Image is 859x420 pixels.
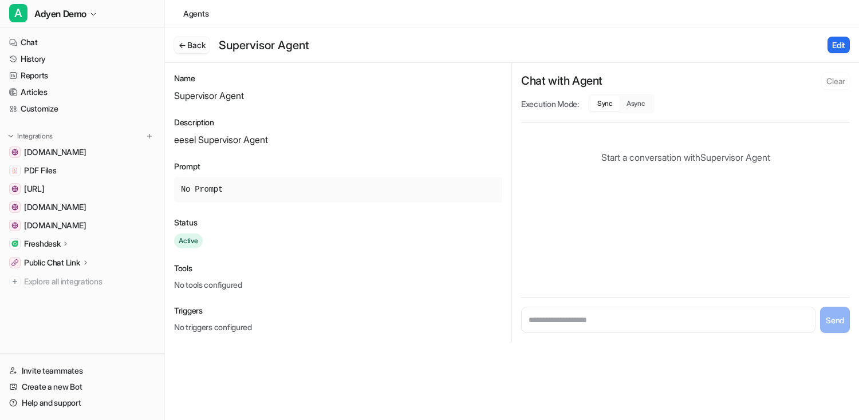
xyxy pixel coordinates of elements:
img: Public Chat Link [11,259,18,266]
span: [URL] [24,183,45,195]
a: Reports [5,68,160,84]
button: Async [620,96,652,111]
button: Send [820,307,850,333]
span: Adyen Demo [34,6,86,22]
h3: Chat with Agent [521,72,602,89]
label: Triggers [174,304,502,316]
button: Integrations [5,130,56,142]
a: PDF FilesPDF Files [5,163,160,179]
img: www.newmarketholidays.co.uk [11,222,18,229]
p: eesel Supervisor Agent [174,133,502,146]
a: Explore all integrations [5,274,160,290]
a: Customize [5,101,160,117]
a: help.adyen.com[DOMAIN_NAME] [5,144,160,160]
p: Freshdesk [24,238,60,249]
span: [DOMAIN_NAME] [24,220,86,231]
span: Execution Mode: [521,98,579,110]
a: Chat [5,34,160,50]
button: Edit [828,37,850,53]
label: Name [174,72,502,84]
label: Description [174,116,502,128]
span: [DOMAIN_NAME] [24,201,86,213]
button: ← Back [174,37,210,53]
p: Public Chat Link [24,257,80,268]
button: Clear [822,73,850,89]
img: explore all integrations [9,276,21,287]
span: A [9,4,27,22]
span: PDF Files [24,165,56,176]
label: Tools [174,262,502,274]
img: example.com [11,204,18,211]
p: Start a conversation with Supervisor Agent [521,150,850,164]
div: Agents [183,7,208,19]
a: dashboard.eesel.ai[URL] [5,181,160,197]
a: www.newmarketholidays.co.uk[DOMAIN_NAME] [5,217,160,233]
label: Status [174,216,502,228]
p: No triggers configured [174,321,502,333]
p: Supervisor Agent [174,89,502,102]
p: No tools configured [174,279,502,291]
img: menu_add.svg [145,132,153,140]
a: example.com[DOMAIN_NAME] [5,199,160,215]
span: Explore all integrations [24,272,155,291]
img: PDF Files [11,167,18,174]
a: Help and support [5,395,160,411]
pre: No Prompt [181,184,495,196]
img: expand menu [7,132,15,140]
span: [DOMAIN_NAME] [24,146,86,158]
h1: Supervisor Agent [219,37,309,53]
a: Create a new Bot [5,379,160,395]
span: Active [174,233,203,248]
img: Freshdesk [11,240,18,247]
img: help.adyen.com [11,149,18,156]
a: Invite teammates [5,363,160,379]
label: Prompt [174,160,502,172]
button: Sync [590,96,620,111]
a: Articles [5,84,160,100]
img: dashboard.eesel.ai [11,185,18,192]
a: History [5,51,160,67]
p: Integrations [17,132,53,141]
